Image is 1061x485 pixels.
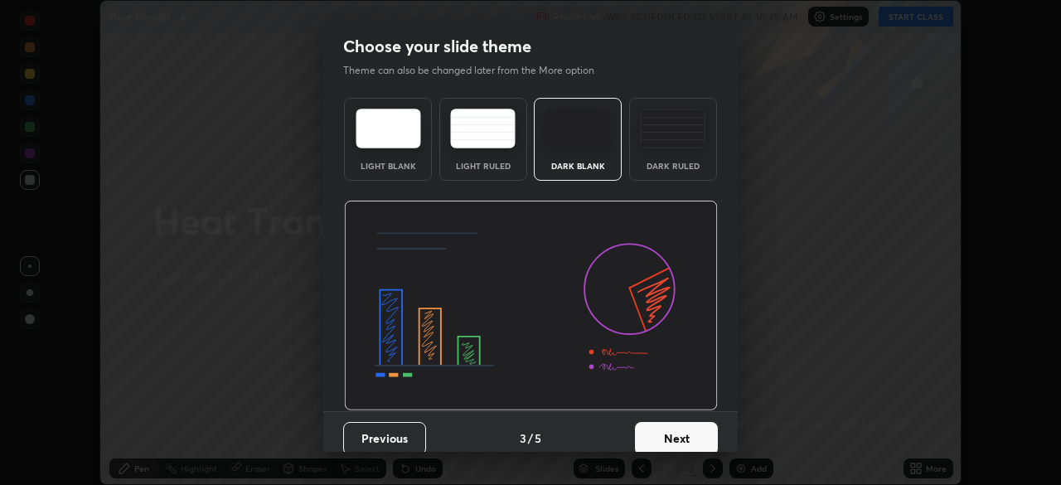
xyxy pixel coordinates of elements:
div: Dark Blank [545,162,611,170]
button: Previous [343,422,426,455]
div: Light Blank [355,162,421,170]
img: lightTheme.e5ed3b09.svg [356,109,421,148]
div: Light Ruled [450,162,516,170]
h4: 3 [520,429,526,447]
button: Next [635,422,718,455]
img: darkThemeBanner.d06ce4a2.svg [344,201,718,411]
img: lightRuledTheme.5fabf969.svg [450,109,516,148]
p: Theme can also be changed later from the More option [343,63,612,78]
img: darkRuledTheme.de295e13.svg [640,109,705,148]
img: darkTheme.f0cc69e5.svg [545,109,611,148]
h4: 5 [535,429,541,447]
h2: Choose your slide theme [343,36,531,57]
h4: / [528,429,533,447]
div: Dark Ruled [640,162,706,170]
